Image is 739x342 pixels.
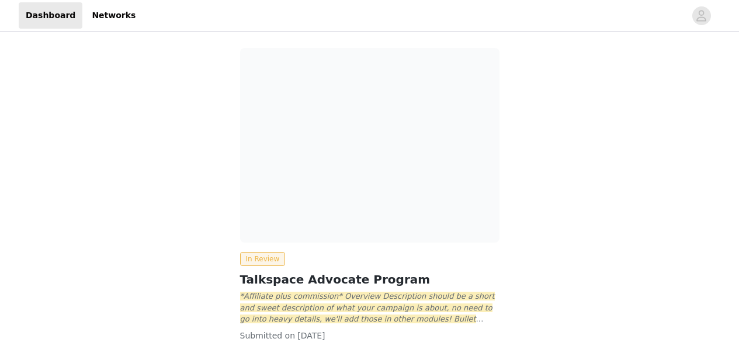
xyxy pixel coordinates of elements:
[240,252,286,266] span: In Review
[240,48,499,243] img: Talkspace
[240,331,296,340] span: Submitted on
[19,2,82,29] a: Dashboard
[297,331,325,340] span: [DATE]
[696,6,707,25] div: avatar
[240,271,499,288] h2: Talkspace Advocate Program
[85,2,143,29] a: Networks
